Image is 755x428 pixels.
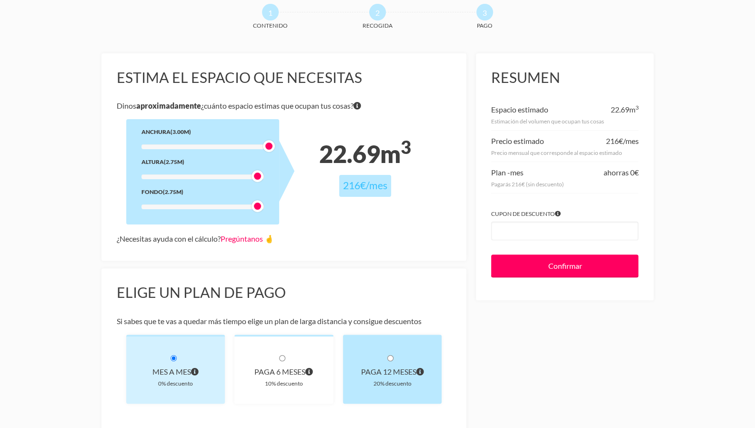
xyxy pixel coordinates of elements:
h3: Elige un plan de pago [117,284,452,302]
div: ¿Necesitas ayuda con el cálculo? [117,232,452,245]
span: Si tienes algún cupón introdúcelo para aplicar el descuento [555,209,561,219]
div: paga 6 meses [250,365,318,378]
input: Confirmar [491,255,638,277]
span: m [629,105,638,114]
span: (2.75m) [164,158,184,165]
span: 216€ [605,136,623,145]
h3: Resumen [491,69,638,87]
span: 22.69 [610,105,629,114]
span: mes [510,168,523,177]
div: 20% descuento [358,378,427,388]
span: Pago [449,20,521,31]
sup: 3 [635,104,638,111]
h3: Estima el espacio que necesitas [117,69,452,87]
span: 2 [369,4,386,20]
div: paga 12 meses [358,365,427,378]
div: Mes a mes [141,365,210,378]
div: Estimación del volumen que ocupan tus cosas [491,116,638,126]
div: Altura [141,157,264,167]
label: Cupon de descuento [491,209,638,219]
span: Pagas al principio de cada mes por el volumen que ocupan tus cosas. A diferencia de otros planes ... [191,365,199,378]
sup: 3 [401,136,411,158]
span: Recogida [342,20,413,31]
div: Plan - [491,166,523,179]
a: Pregúntanos 🤞 [221,234,274,243]
div: Espacio estimado [491,103,548,116]
p: Dinos ¿cuánto espacio estimas que ocupan tus cosas? [117,99,452,112]
span: Pagas cada 12 meses por el volumen que ocupan tus cosas. El precio incluye el descuento de 20% y ... [416,365,423,378]
b: aproximadamente [136,101,201,110]
span: m [380,139,411,168]
div: Anchura [141,127,264,137]
span: 3 [476,4,493,20]
span: Si tienes dudas sobre volumen exacto de tus cosas no te preocupes porque nuestro equipo te dirá e... [353,99,361,112]
div: Fondo [141,187,264,197]
div: Widget de chat [584,306,755,428]
span: 1 [262,4,279,20]
span: (3.00m) [171,128,191,135]
div: ahorras 0€ [603,166,638,179]
p: Si sabes que te vas a quedar más tiempo elige un plan de larga distancia y consigue descuentos [117,315,452,328]
span: Pagas cada 6 meses por el volumen que ocupan tus cosas. El precio incluye el descuento de 10% y e... [305,365,313,378]
span: 22.69 [319,139,380,168]
span: /mes [366,179,387,192]
span: 216€ [343,179,366,192]
div: Pagarás 216€ (sin descuento) [491,179,638,189]
span: Contenido [235,20,306,31]
div: Precio mensual que corresponde al espacio estimado [491,148,638,158]
span: /mes [623,136,638,145]
span: (2.75m) [163,188,183,195]
div: Precio estimado [491,134,544,148]
iframe: Chat Widget [584,306,755,428]
div: 10% descuento [250,378,318,388]
div: 0% descuento [141,378,210,388]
